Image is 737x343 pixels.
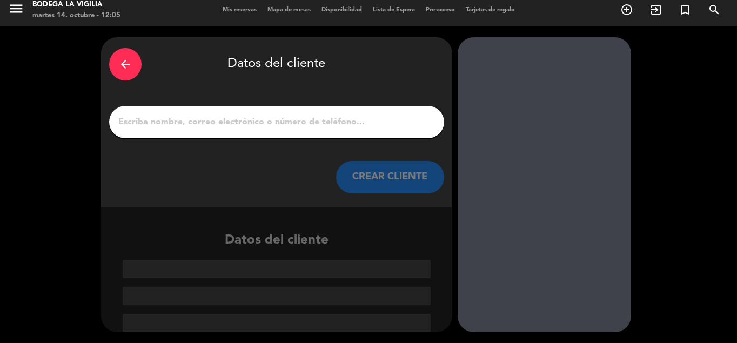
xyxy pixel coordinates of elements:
i: arrow_back [119,58,132,71]
input: Escriba nombre, correo electrónico o número de teléfono... [117,115,436,130]
span: Pre-acceso [420,7,460,13]
i: search [708,3,721,16]
span: Disponibilidad [316,7,367,13]
span: Tarjetas de regalo [460,7,520,13]
span: Lista de Espera [367,7,420,13]
i: add_circle_outline [620,3,633,16]
i: exit_to_app [649,3,662,16]
span: Mapa de mesas [262,7,316,13]
i: menu [8,1,24,17]
div: martes 14. octubre - 12:05 [32,10,120,21]
span: Mis reservas [217,7,262,13]
i: turned_in_not [679,3,692,16]
button: CREAR CLIENTE [336,161,444,193]
div: Datos del cliente [109,45,444,83]
button: menu [8,1,24,21]
div: Datos del cliente [101,230,452,332]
